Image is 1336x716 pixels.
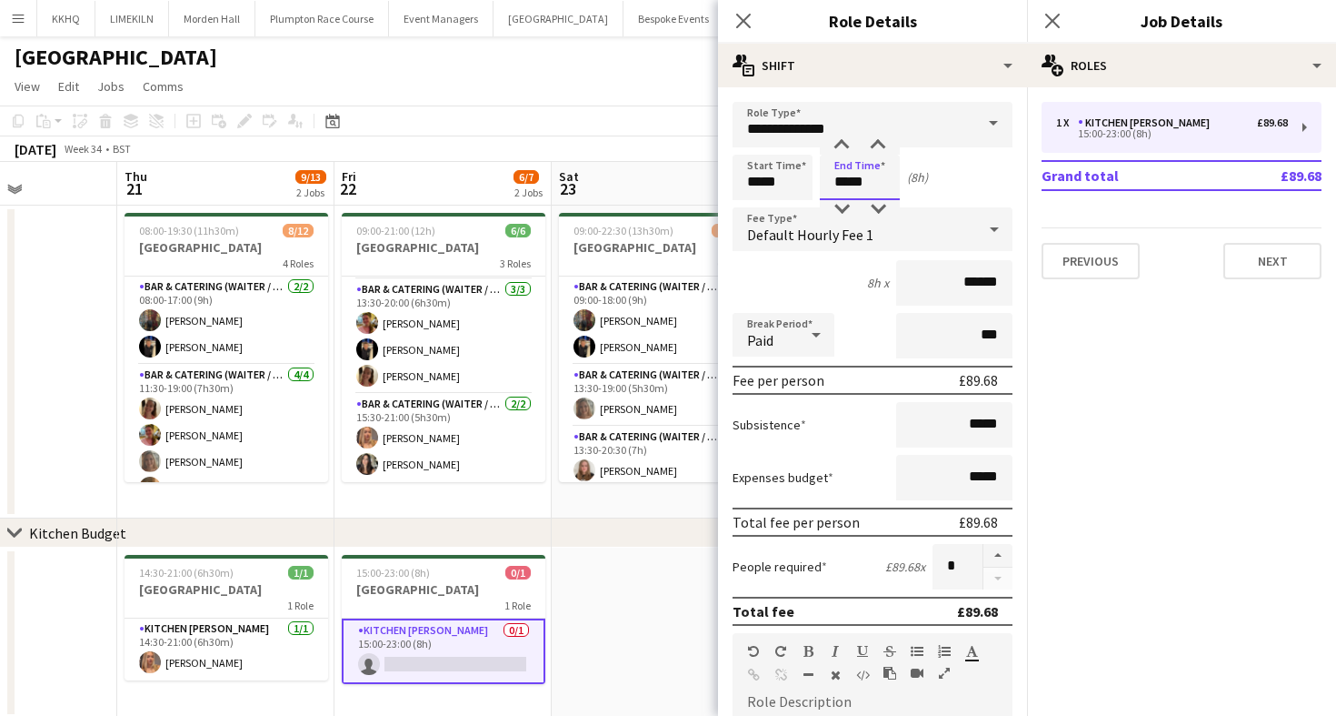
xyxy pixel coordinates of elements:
a: Edit [51,75,86,98]
app-job-card: 15:00-23:00 (8h)0/1[GEOGRAPHIC_DATA]1 RoleKitchen [PERSON_NAME]0/115:00-23:00 (8h) [342,555,545,684]
h3: [GEOGRAPHIC_DATA] [125,239,328,256]
button: Horizontal Line [802,668,814,682]
div: Fee per person [733,371,824,389]
div: [DATE] [15,140,56,158]
button: Morden Hall [169,1,255,36]
h3: [GEOGRAPHIC_DATA] [559,239,763,256]
div: £89.68 x [885,559,925,575]
div: Kitchen Budget [29,524,126,542]
span: 6/6 [505,224,531,237]
button: Clear Formatting [829,668,842,682]
app-card-role: Bar & Catering (Waiter / waitress)1/113:30-19:00 (5h30m)[PERSON_NAME] [559,365,763,427]
span: Edit [58,78,79,95]
div: Shift [718,44,1027,87]
app-card-role: Kitchen [PERSON_NAME]0/115:00-23:00 (8h) [342,619,545,684]
label: People required [733,559,827,575]
a: Jobs [90,75,132,98]
button: Paste as plain text [883,666,896,681]
div: Kitchen [PERSON_NAME] [1078,116,1217,129]
a: Comms [135,75,191,98]
button: LIMEKILN [95,1,169,36]
h3: Job Details [1027,9,1336,33]
button: HTML Code [856,668,869,682]
td: £89.68 [1223,161,1321,190]
span: Default Hourly Fee 1 [747,226,873,244]
app-card-role: Bar & Catering (Waiter / waitress)3/313:30-20:00 (6h30m)[PERSON_NAME][PERSON_NAME][PERSON_NAME] [342,279,545,394]
app-job-card: 14:30-21:00 (6h30m)1/1[GEOGRAPHIC_DATA]1 RoleKitchen [PERSON_NAME]1/114:30-21:00 (6h30m)[PERSON_N... [125,555,328,681]
h1: [GEOGRAPHIC_DATA] [15,44,217,71]
span: 22 [339,178,356,199]
span: 0/1 [505,566,531,580]
button: Text Color [965,644,978,659]
button: Plumpton Race Course [255,1,389,36]
span: View [15,78,40,95]
div: Roles [1027,44,1336,87]
span: 4 Roles [283,257,314,270]
button: Event Managers [389,1,494,36]
button: Ordered List [938,644,951,659]
button: Previous [1042,243,1140,279]
div: £89.68 [959,371,998,389]
span: Jobs [97,78,125,95]
button: Bespoke Events [623,1,724,36]
h3: [GEOGRAPHIC_DATA] [342,581,545,598]
span: Week 34 [60,142,105,156]
app-card-role: Bar & Catering (Waiter / waitress)3/313:30-20:30 (7h)[PERSON_NAME] [559,427,763,541]
td: Grand total [1042,161,1223,190]
h3: [GEOGRAPHIC_DATA] [125,581,328,598]
span: 1/1 [288,566,314,580]
a: View [7,75,47,98]
button: Next [1223,243,1321,279]
app-job-card: 08:00-19:30 (11h30m)8/12[GEOGRAPHIC_DATA]4 RolesBar & Catering (Waiter / waitress)2/208:00-17:00 ... [125,213,328,482]
button: Fullscreen [938,666,951,681]
div: 8h x [867,275,889,291]
button: Undo [747,644,760,659]
span: Paid [747,331,773,349]
span: 1 Role [287,599,314,612]
span: 3 Roles [500,257,531,270]
span: Sat [559,168,579,185]
div: 1 x [1056,116,1078,129]
label: Subsistence [733,417,806,433]
span: 12/13 [712,224,748,237]
span: 9/13 [295,170,326,184]
button: KKHQ [37,1,95,36]
button: Increase [983,544,1012,568]
app-card-role: Bar & Catering (Waiter / waitress)2/208:00-17:00 (9h)[PERSON_NAME][PERSON_NAME] [125,277,328,365]
app-card-role: Kitchen [PERSON_NAME]1/114:30-21:00 (6h30m)[PERSON_NAME] [125,619,328,681]
app-job-card: 09:00-22:30 (13h30m)12/13[GEOGRAPHIC_DATA]6 RolesBar & Catering (Waiter / waitress)2/209:00-18:00... [559,213,763,482]
app-job-card: 09:00-21:00 (12h)6/6[GEOGRAPHIC_DATA]3 RolesBar & Catering (Waiter / waitress)1/109:00-18:00 (9h)... [342,213,545,482]
label: Expenses budget [733,469,833,486]
span: Comms [143,78,184,95]
span: 1 Role [504,599,531,612]
div: Total fee per person [733,513,860,531]
span: 14:30-21:00 (6h30m) [139,566,234,580]
button: Italic [829,644,842,659]
h3: [GEOGRAPHIC_DATA] [342,239,545,256]
div: BST [113,142,131,156]
div: 2 Jobs [514,186,543,199]
app-card-role: Bar & Catering (Waiter / waitress)4/411:30-19:00 (7h30m)[PERSON_NAME][PERSON_NAME][PERSON_NAME][P... [125,365,328,506]
button: Redo [774,644,787,659]
button: Bold [802,644,814,659]
div: £89.68 [957,602,998,620]
button: Unordered List [911,644,923,659]
div: 15:00-23:00 (8h) [1056,129,1288,138]
app-card-role: Bar & Catering (Waiter / waitress)2/209:00-18:00 (9h)[PERSON_NAME][PERSON_NAME] [559,277,763,365]
span: Thu [125,168,147,185]
div: (8h) [907,169,928,186]
div: £89.68 [959,513,998,531]
span: 8/12 [283,224,314,237]
button: Underline [856,644,869,659]
span: 09:00-22:30 (13h30m) [573,224,673,237]
h3: Role Details [718,9,1027,33]
span: 09:00-21:00 (12h) [356,224,435,237]
span: 6 Roles [717,257,748,270]
span: 21 [122,178,147,199]
button: Strikethrough [883,644,896,659]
